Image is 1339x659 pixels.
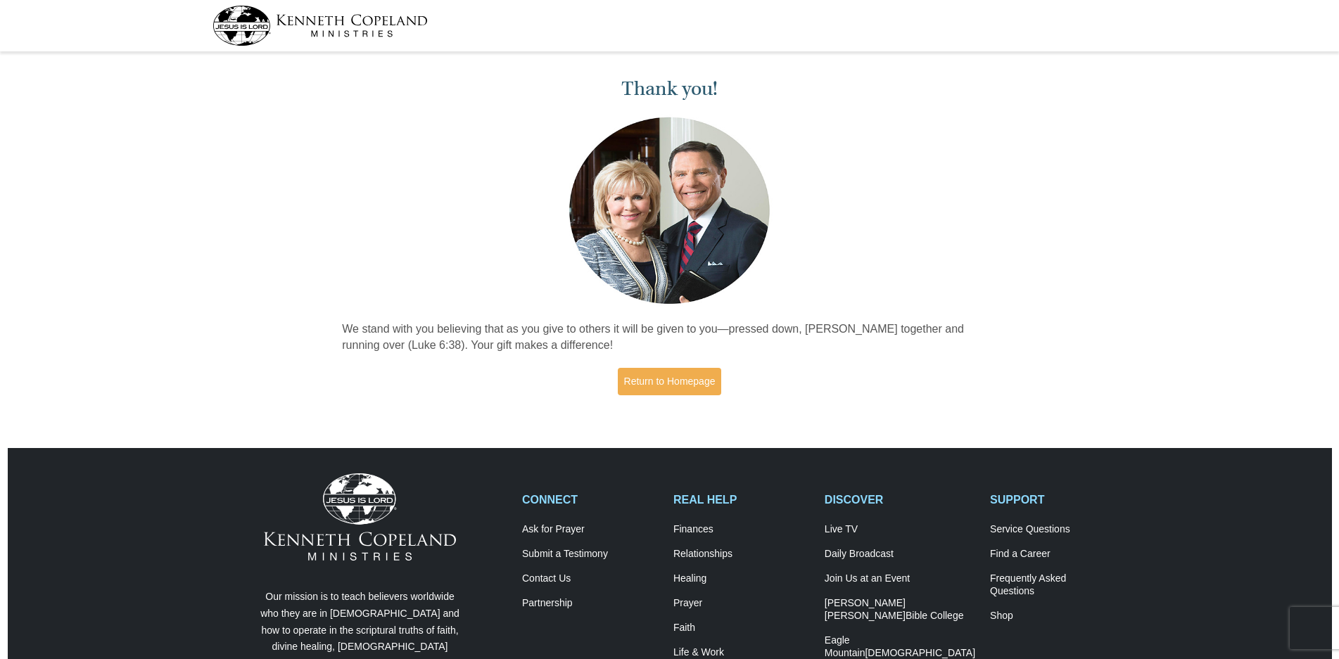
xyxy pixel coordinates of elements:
a: Frequently AskedQuestions [990,572,1127,598]
p: We stand with you believing that as you give to others it will be given to you—pressed down, [PER... [342,321,997,354]
a: Prayer [673,597,810,610]
a: Faith [673,622,810,634]
img: Kenneth and Gloria [566,114,773,307]
a: Life & Work [673,646,810,659]
h2: SUPPORT [990,493,1127,506]
h2: REAL HELP [673,493,810,506]
h2: CONNECT [522,493,659,506]
a: [PERSON_NAME] [PERSON_NAME]Bible College [825,597,975,622]
a: Find a Career [990,548,1127,561]
a: Relationships [673,548,810,561]
a: Partnership [522,597,659,610]
a: Ask for Prayer [522,523,659,536]
a: Join Us at an Event [825,572,975,585]
a: Daily Broadcast [825,548,975,561]
span: [DEMOGRAPHIC_DATA] [865,647,975,658]
a: Shop [990,610,1127,622]
h1: Thank you! [342,77,997,101]
a: Submit a Testimony [522,548,659,561]
img: kcm-header-logo.svg [212,6,428,46]
h2: DISCOVER [825,493,975,506]
span: Bible College [906,610,964,621]
a: Return to Homepage [618,368,722,395]
a: Live TV [825,523,975,536]
a: Contact Us [522,572,659,585]
a: Finances [673,523,810,536]
img: Kenneth Copeland Ministries [264,473,456,561]
a: Service Questions [990,523,1127,536]
a: Healing [673,572,810,585]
